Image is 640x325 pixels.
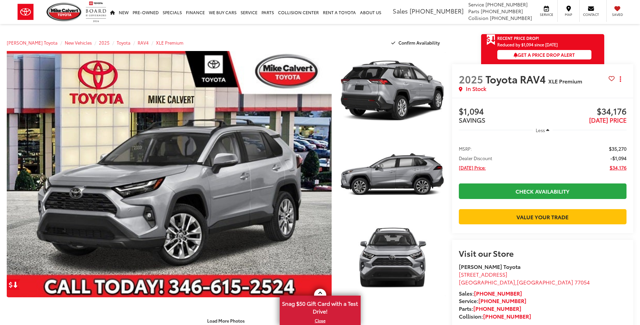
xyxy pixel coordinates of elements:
span: Get a Price Drop Alert [513,51,575,58]
a: Get Price Drop Alert [7,279,20,290]
h2: Visit our Store [459,249,627,257]
a: [PHONE_NUMBER] [473,304,521,312]
img: 2025 Toyota RAV4 XLE Premium [338,50,446,131]
span: Snag $50 Gift Card with a Test Drive! [280,296,360,317]
span: Less [536,127,545,133]
strong: [PERSON_NAME] Toyota [459,262,521,270]
span: 77054 [575,278,590,286]
span: Parts [468,8,479,15]
span: Contact [583,12,599,17]
span: Service [468,1,484,8]
span: Confirm Availability [398,40,440,46]
a: RAV4 [138,40,149,46]
span: Sales [393,6,408,15]
a: Expand Photo 0 [7,51,332,297]
strong: Parts: [459,304,521,312]
span: Recent Price Drop! [497,35,539,41]
a: [PERSON_NAME] Toyota [7,40,58,46]
button: Confirm Availability [388,37,445,49]
a: Expand Photo 1 [339,51,445,131]
span: Map [561,12,576,17]
span: Saved [610,12,625,17]
a: [PHONE_NUMBER] [483,312,531,320]
strong: Service: [459,297,526,304]
a: Toyota [117,40,131,46]
img: Mike Calvert Toyota [47,3,82,21]
span: $34,176 [542,107,627,117]
a: Expand Photo 3 [339,218,445,297]
span: [PHONE_NUMBER] [490,15,532,21]
span: [PHONE_NUMBER] [485,1,528,8]
a: [STREET_ADDRESS] [GEOGRAPHIC_DATA],[GEOGRAPHIC_DATA] 77054 [459,270,590,286]
span: [DATE] PRICE [589,116,627,124]
strong: Sales: [459,289,522,297]
span: -$1,094 [610,155,627,161]
a: Check Availability [459,183,627,199]
button: Less [533,124,553,136]
a: [PHONE_NUMBER] [474,289,522,297]
img: 2025 Toyota RAV4 XLE Premium [338,217,446,298]
img: 2025 Toyota RAV4 XLE Premium [338,133,446,215]
span: Get Price Drop Alert [486,34,495,46]
span: [PHONE_NUMBER] [410,6,464,15]
span: Toyota RAV4 [485,72,548,86]
span: Service [539,12,554,17]
span: MSRP: [459,145,472,152]
span: SAVINGS [459,116,485,124]
a: Expand Photo 2 [339,134,445,214]
span: [STREET_ADDRESS] [459,270,507,278]
span: In Stock [466,85,486,93]
span: $34,176 [610,164,627,171]
span: $35,270 [609,145,627,152]
strong: Collision: [459,312,531,320]
a: Get Price Drop Alert Recent Price Drop! [481,34,604,42]
span: , [459,278,590,286]
a: New Vehicles [65,40,92,46]
a: [PHONE_NUMBER] [478,297,526,304]
a: XLE Premium [156,40,184,46]
span: dropdown dots [620,76,621,82]
span: 2025 [459,72,483,86]
span: Reduced by $1,094 since [DATE] [497,42,591,47]
span: [DATE] Price: [459,164,486,171]
span: [PHONE_NUMBER] [481,8,523,15]
button: Actions [615,73,627,85]
a: Value Your Trade [459,209,627,224]
a: 2025 [99,40,110,46]
span: Dealer Discount [459,155,492,161]
span: Collision [468,15,489,21]
span: [GEOGRAPHIC_DATA] [459,278,515,286]
span: XLE Premium [548,77,582,85]
span: $1,094 [459,107,543,117]
img: 2025 Toyota RAV4 XLE Premium [3,50,335,299]
span: [GEOGRAPHIC_DATA] [517,278,573,286]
